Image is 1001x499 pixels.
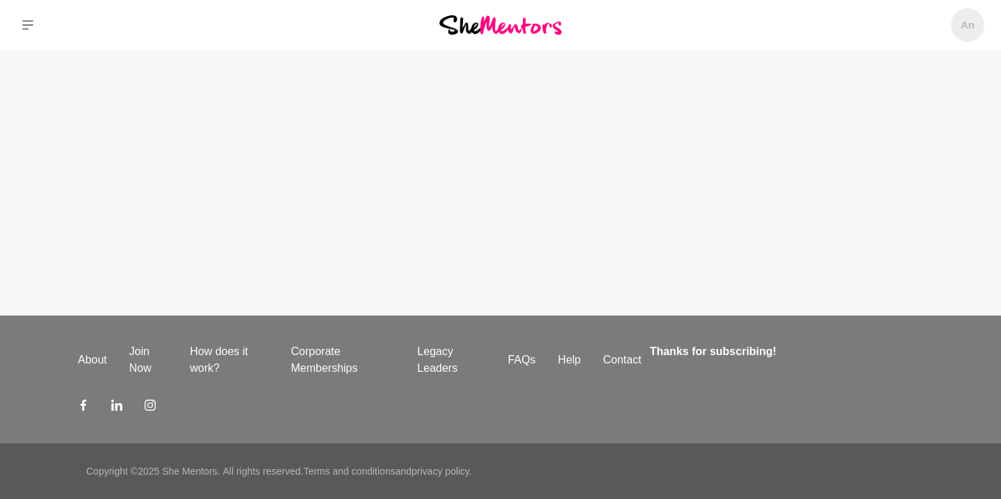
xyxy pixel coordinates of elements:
[412,466,469,477] a: privacy policy
[650,343,915,360] h4: Thanks for subscribing!
[111,399,122,416] a: LinkedIn
[86,464,220,479] p: Copyright © 2025 She Mentors .
[497,352,547,368] a: FAQs
[279,343,406,377] a: Corporate Memberships
[547,352,592,368] a: Help
[179,343,279,377] a: How does it work?
[961,19,975,32] h5: An
[439,15,562,34] img: She Mentors Logo
[303,466,395,477] a: Terms and conditions
[67,352,118,368] a: About
[222,464,471,479] p: All rights reserved. and .
[406,343,496,377] a: Legacy Leaders
[951,8,984,42] a: An
[592,352,653,368] a: Contact
[145,399,156,416] a: Instagram
[118,343,179,377] a: Join Now
[78,399,89,416] a: Facebook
